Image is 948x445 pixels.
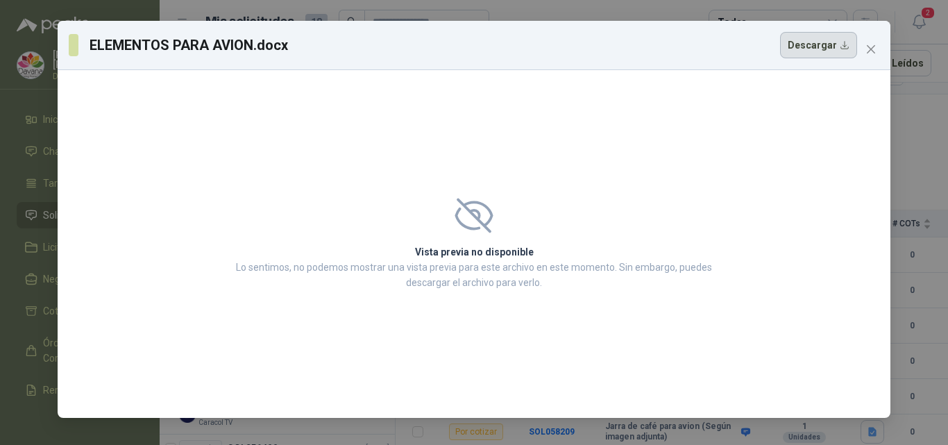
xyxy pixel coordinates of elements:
h3: ELEMENTOS PARA AVION.docx [90,35,289,56]
button: Close [860,38,882,60]
button: Descargar [780,32,857,58]
span: close [865,44,877,55]
p: Lo sentimos, no podemos mostrar una vista previa para este archivo en este momento. Sin embargo, ... [232,260,716,290]
h2: Vista previa no disponible [232,244,716,260]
